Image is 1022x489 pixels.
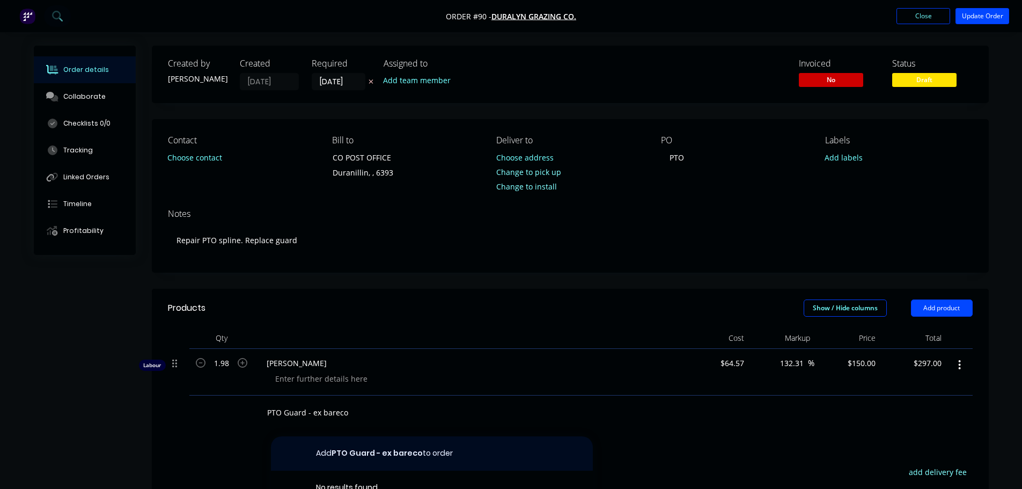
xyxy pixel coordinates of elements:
div: Products [168,302,205,315]
div: Linked Orders [63,172,109,182]
div: Labour [139,360,166,371]
div: Bill to [332,135,479,145]
button: Choose contact [161,150,227,164]
span: [PERSON_NAME] [267,357,679,369]
button: add delivery fee [903,465,973,479]
span: No [799,73,863,86]
button: Checklists 0/0 [34,110,136,137]
div: Price [814,327,880,349]
button: Add team member [384,73,457,87]
button: Show / Hide columns [804,300,887,317]
div: Timeline [63,199,92,209]
div: Required [312,59,371,69]
div: Cost [683,327,749,349]
button: Collaborate [34,83,136,110]
div: Order details [63,65,109,75]
span: Order #90 - [446,11,491,21]
div: [PERSON_NAME] [168,73,227,84]
button: Tracking [34,137,136,164]
div: Created by [168,59,227,69]
a: Duralyn Grazing Co. [491,11,576,21]
div: Qty [189,327,254,349]
button: Profitability [34,217,136,244]
div: Assigned to [384,59,491,69]
div: Total [880,327,946,349]
button: Timeline [34,191,136,217]
div: Repair PTO spline. Replace guard [168,224,973,257]
span: % [808,357,814,369]
div: Invoiced [799,59,879,69]
input: Start typing to add a product... [267,402,481,424]
div: Contact [168,135,315,145]
span: Draft [892,73,957,86]
button: AddPTO Guard - ex barecoto order [271,436,593,471]
button: Update Order [955,8,1009,24]
button: Choose address [490,150,559,164]
div: PO [661,135,808,145]
button: Close [896,8,950,24]
button: Add labels [819,150,869,164]
button: Linked Orders [34,164,136,191]
div: CO POST OFFICEDuranillin, , 6393 [323,150,431,184]
button: Order details [34,56,136,83]
div: Tracking [63,145,93,155]
div: CO POST OFFICE [333,150,422,165]
div: PTO [661,150,693,165]
div: Markup [748,327,814,349]
button: Change to install [490,179,562,194]
div: Labels [825,135,972,145]
button: Add product [911,300,973,317]
div: Deliver to [496,135,643,145]
div: Duranillin, , 6393 [333,165,422,180]
div: Profitability [63,226,104,236]
button: Add team member [377,73,456,87]
div: Status [892,59,973,69]
div: Created [240,59,299,69]
div: Notes [168,209,973,219]
div: Checklists 0/0 [63,119,111,128]
img: Factory [19,8,35,24]
button: Change to pick up [490,165,567,179]
div: Collaborate [63,92,106,101]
